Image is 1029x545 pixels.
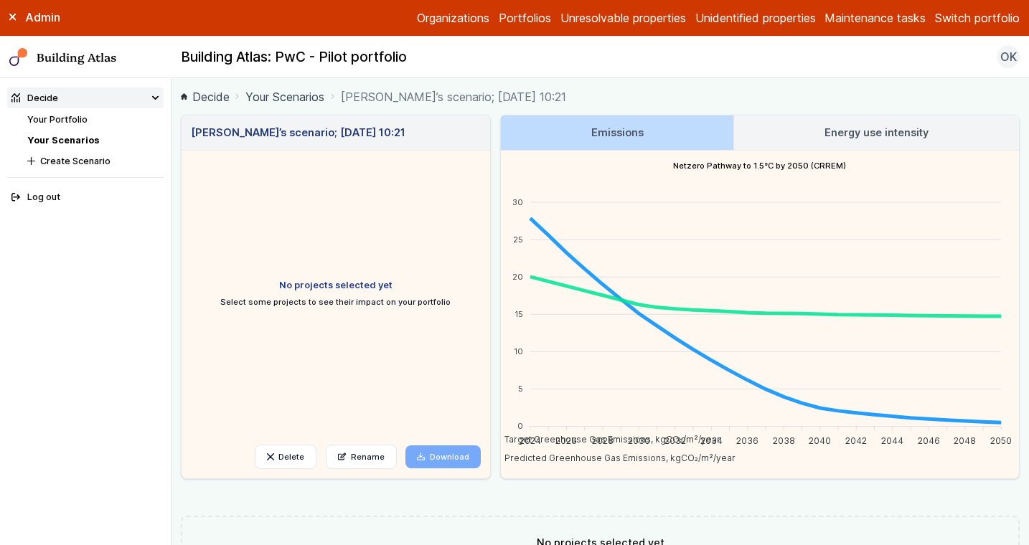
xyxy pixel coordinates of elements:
h3: Energy use intensity [824,125,929,141]
a: Your Portfolio [27,114,88,125]
tspan: 15 [514,309,522,319]
button: OK [997,45,1020,68]
h3: [PERSON_NAME]’s scenario; [DATE] 10:21 [191,125,405,141]
a: Organizations [417,9,489,27]
h5: No projects selected yet [191,278,481,292]
tspan: 2028 [591,435,613,445]
h4: Netzero Pathway to 1.5°C by 2050 (CRREM) [501,151,1020,181]
a: Energy use intensity [734,115,1019,150]
tspan: 25 [512,234,522,244]
tspan: 2050 [990,435,1012,445]
tspan: 2032 [664,435,685,445]
p: Select some projects to see their impact on your portfolio [218,296,454,308]
a: Portfolios [499,9,551,27]
tspan: 0 [517,421,522,431]
a: Decide [181,88,230,105]
button: Log out [7,187,164,208]
button: Delete [255,445,316,469]
tspan: 2040 [809,435,831,445]
tspan: 5 [517,384,522,394]
tspan: 2038 [772,435,794,445]
summary: Decide [7,87,164,108]
a: Unresolvable properties [560,9,686,27]
button: Create Scenario [23,151,164,171]
h2: Building Atlas: PwC - Pilot portfolio [181,48,407,67]
a: Your Scenarios [27,135,99,146]
img: main-0bbd2752.svg [9,48,28,67]
a: Maintenance tasks [824,9,926,27]
tspan: 2042 [845,435,867,445]
h3: Emissions [591,125,644,141]
tspan: 2026 [555,435,577,445]
tspan: 20 [512,271,522,281]
tspan: 30 [512,196,522,207]
tspan: 2036 [736,435,758,445]
span: Predicted Greenhouse Gas Emissions, kgCO₂/m²/year [494,452,736,463]
a: Rename [326,445,397,469]
a: Download [405,445,481,468]
tspan: 2030 [627,435,649,445]
a: Unidentified properties [695,9,816,27]
div: Decide [11,91,58,105]
span: Target Greenhouse Gas Emissions, kgCO₂/m²/year [494,434,720,445]
button: Switch portfolio [935,9,1020,27]
tspan: 2046 [917,435,939,445]
tspan: 2024 [519,435,540,445]
a: Emissions [501,115,734,150]
tspan: 10 [513,346,522,356]
tspan: 2034 [700,435,722,445]
tspan: 2044 [881,435,903,445]
span: [PERSON_NAME]’s scenario; [DATE] 10:21 [341,88,566,105]
a: Your Scenarios [245,88,324,105]
span: OK [1000,48,1017,65]
tspan: 2048 [954,435,976,445]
